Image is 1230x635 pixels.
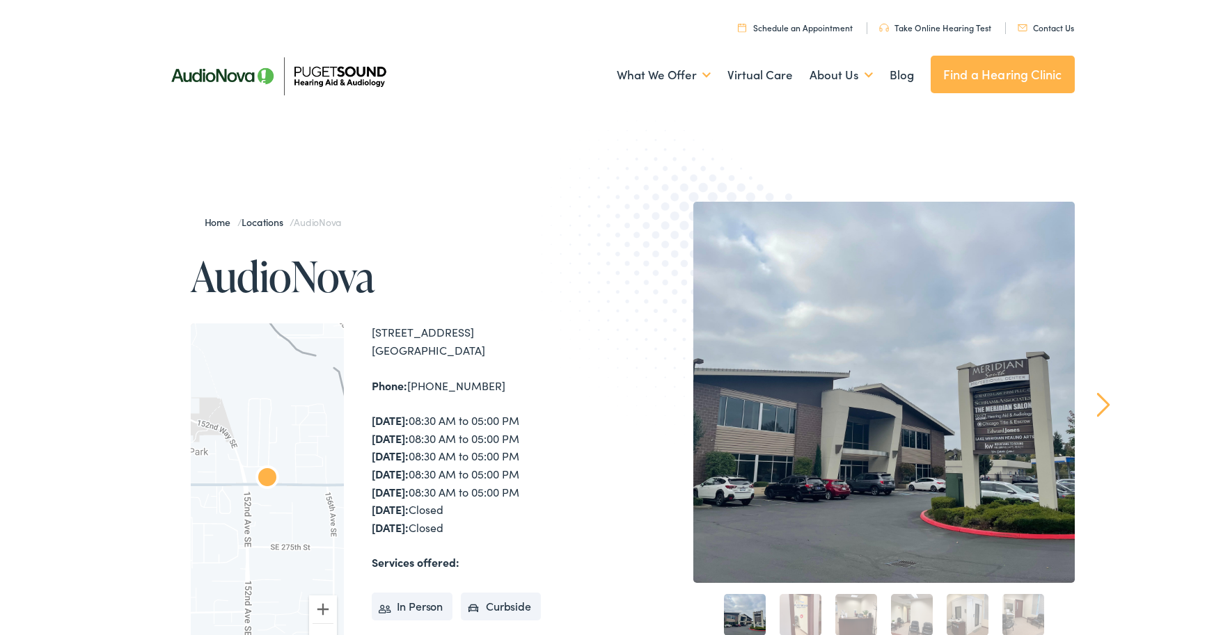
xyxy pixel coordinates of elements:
[372,501,409,517] strong: [DATE]:
[372,412,615,536] div: 08:30 AM to 05:00 PM 08:30 AM to 05:00 PM 08:30 AM to 05:00 PM 08:30 AM to 05:00 PM 08:30 AM to 0...
[251,463,284,496] div: AudioNova
[191,253,615,299] h1: AudioNova
[205,215,237,229] a: Home
[879,24,889,32] img: utility icon
[372,520,409,535] strong: [DATE]:
[205,215,342,229] span: / /
[727,49,793,101] a: Virtual Care
[931,56,1075,93] a: Find a Hearing Clinic
[309,595,337,623] button: Zoom in
[738,22,853,33] a: Schedule an Appointment
[1018,24,1027,31] img: utility icon
[242,215,290,229] a: Locations
[372,412,409,428] strong: [DATE]:
[1018,22,1074,33] a: Contact Us
[372,431,409,446] strong: [DATE]:
[810,49,873,101] a: About Us
[372,554,459,570] strong: Services offered:
[372,378,407,393] strong: Phone:
[372,593,453,620] li: In Person
[879,22,991,33] a: Take Online Hearing Test
[738,23,746,32] img: utility icon
[372,466,409,481] strong: [DATE]:
[294,215,341,229] span: AudioNova
[372,377,615,395] div: [PHONE_NUMBER]
[1096,392,1110,417] a: Next
[372,484,409,499] strong: [DATE]:
[372,323,615,359] div: [STREET_ADDRESS] [GEOGRAPHIC_DATA]
[372,448,409,463] strong: [DATE]:
[461,593,541,620] li: Curbside
[890,49,914,101] a: Blog
[617,49,711,101] a: What We Offer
